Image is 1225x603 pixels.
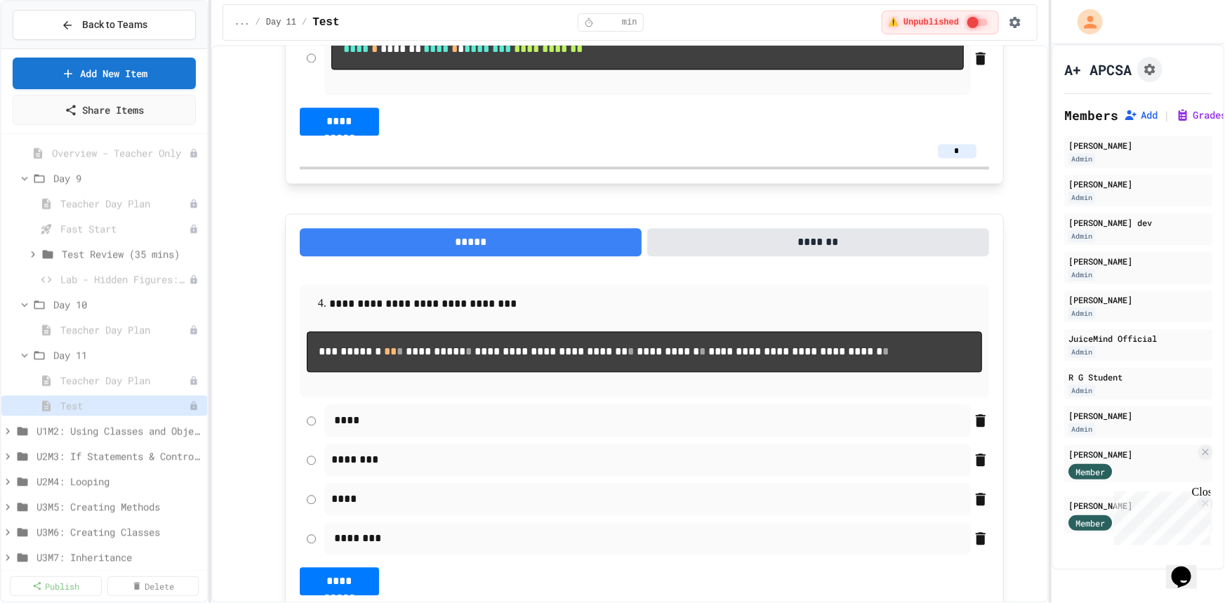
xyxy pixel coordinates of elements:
span: ... [234,17,250,28]
span: Test Review (35 mins) [62,246,201,261]
span: Member [1075,465,1105,478]
div: [PERSON_NAME] dev [1068,216,1208,229]
div: [PERSON_NAME] [1068,139,1208,152]
iframe: chat widget [1108,486,1211,545]
div: Unpublished [189,274,199,284]
div: Admin [1068,385,1095,397]
span: U2M4: Looping [37,474,201,489]
div: Unpublished [189,376,199,385]
div: Admin [1068,307,1095,319]
button: Back to Teams [13,10,196,40]
span: U3M7: Inheritance [37,550,201,564]
span: / [256,17,260,28]
h1: A+ APCSA [1064,60,1132,79]
div: Unpublished [189,325,199,335]
button: Add [1124,108,1158,122]
div: Unpublished [189,148,199,158]
span: Member [1075,517,1105,529]
div: Unpublished [189,401,199,411]
span: U2M3: If Statements & Control Flow [37,449,201,463]
div: Admin [1068,192,1095,204]
div: [PERSON_NAME] [1068,499,1196,512]
span: U3M5: Creating Methods [37,499,201,514]
span: Back to Teams [82,18,147,32]
div: [PERSON_NAME] [1068,178,1208,190]
div: Admin [1068,423,1095,435]
span: Day 11 [266,17,296,28]
div: Unpublished [189,199,199,208]
div: [PERSON_NAME] [1068,293,1208,306]
a: Publish [10,576,102,596]
iframe: chat widget [1166,547,1211,589]
span: Day 9 [53,171,201,185]
span: Teacher Day Plan [60,196,189,211]
div: R G Student [1068,371,1208,383]
div: Admin [1068,346,1095,358]
div: Admin [1068,269,1095,281]
span: Overview - Teacher Only [52,145,189,160]
span: Test [60,398,189,413]
span: min [622,17,637,28]
span: Day 10 [53,297,201,312]
div: Chat with us now!Close [6,6,97,89]
div: JuiceMind Official [1068,332,1208,345]
span: Teacher Day Plan [60,322,189,337]
div: Admin [1068,153,1095,165]
span: Lab - Hidden Figures: Launch Weight Calculator [60,272,189,286]
a: Add New Item [13,58,196,89]
span: U3M6: Creating Classes [37,524,201,539]
span: Day 11 [53,347,201,362]
div: ⚠️ Students cannot see this content! Click the toggle to publish it and make it visible to your c... [882,11,999,34]
div: My Account [1063,6,1106,38]
span: | [1163,107,1170,124]
h2: Members [1064,105,1118,125]
button: Assignment Settings [1137,57,1163,82]
div: [PERSON_NAME] [1068,255,1208,267]
a: Share Items [13,95,196,125]
div: [PERSON_NAME] [1068,448,1196,460]
div: [PERSON_NAME] [1068,409,1208,422]
span: / [302,17,307,28]
span: U1M2: Using Classes and Objects [37,423,201,438]
div: Admin [1068,230,1095,242]
span: Fast Start [60,221,189,236]
div: Unpublished [189,224,199,234]
a: Delete [107,576,199,596]
span: ⚠️ Unpublished [888,17,959,28]
span: Test [312,14,339,31]
span: Teacher Day Plan [60,373,189,387]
